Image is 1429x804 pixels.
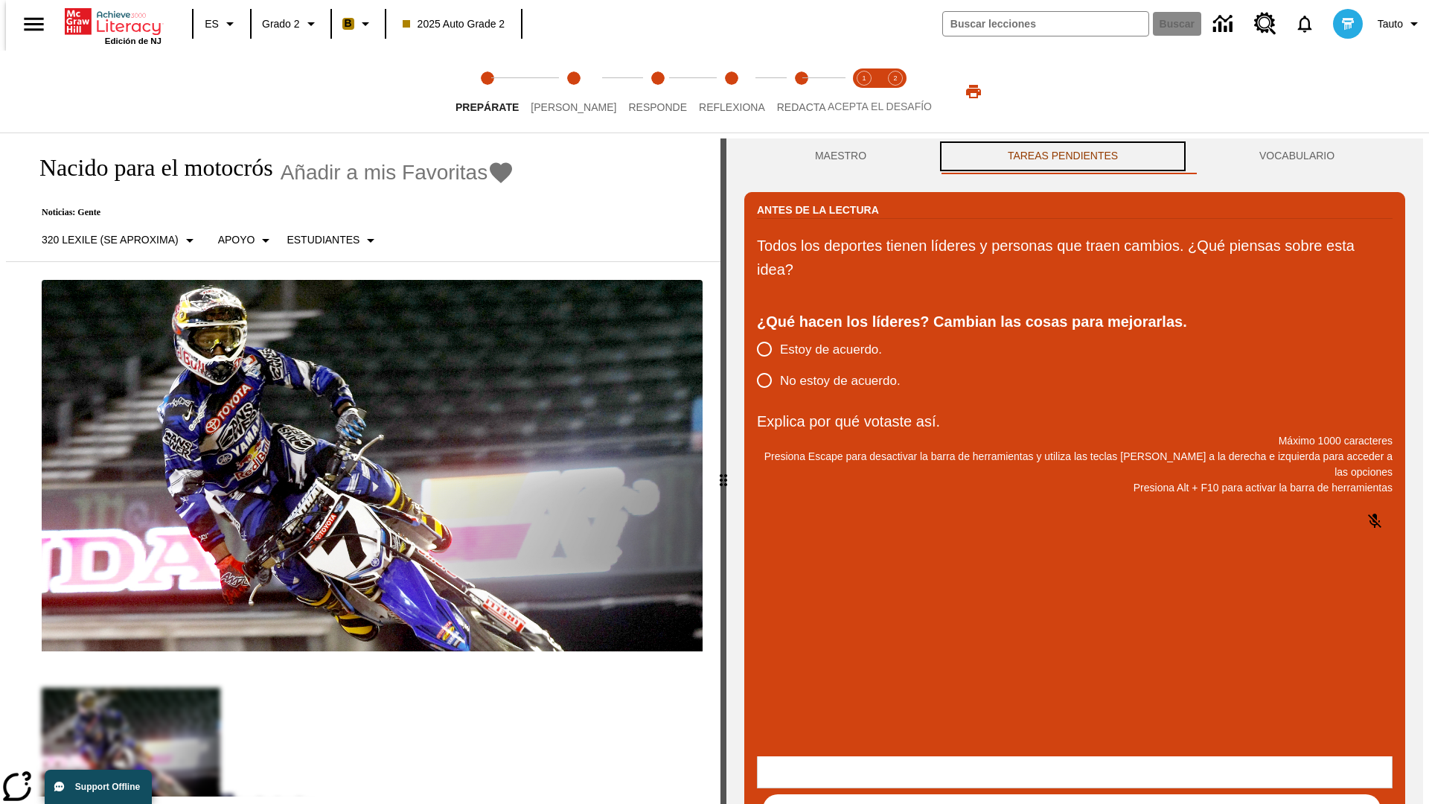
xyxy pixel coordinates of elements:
[699,101,765,113] span: Reflexiona
[336,10,380,37] button: Boost El color de la clase es anaranjado claro. Cambiar el color de la clase.
[893,74,897,82] text: 2
[1204,4,1245,45] a: Centro de información
[726,138,1423,804] div: activity
[757,202,879,218] h2: Antes de la lectura
[345,14,352,33] span: B
[687,51,777,133] button: Reflexiona step 4 of 5
[1378,16,1403,32] span: Tauto
[256,10,326,37] button: Grado: Grado 2, Elige un grado
[616,51,699,133] button: Responde step 3 of 5
[519,51,628,133] button: Lee step 2 of 5
[6,138,720,797] div: reading
[24,154,273,182] h1: Nacido para el motocrós
[757,409,1393,433] p: Explica por qué votaste así.
[777,101,826,113] span: Redacta
[455,101,519,113] span: Prepárate
[757,433,1393,449] p: Máximo 1000 caracteres
[780,340,882,360] span: Estoy de acuerdo.
[1189,138,1405,174] button: VOCABULARIO
[198,10,246,37] button: Lenguaje: ES, Selecciona un idioma
[628,101,687,113] span: Responde
[1245,4,1285,44] a: Centro de recursos, Se abrirá en una pestaña nueva.
[281,161,488,185] span: Añadir a mis Favoritas
[262,16,300,32] span: Grado 2
[1372,10,1429,37] button: Perfil/Configuración
[36,227,205,254] button: Seleccione Lexile, 320 Lexile (Se aproxima)
[24,207,514,218] p: Noticias: Gente
[862,74,866,82] text: 1
[75,782,140,792] span: Support Offline
[444,51,531,133] button: Prepárate step 1 of 5
[105,36,162,45] span: Edición de NJ
[205,16,219,32] span: ES
[1333,9,1363,39] img: avatar image
[843,51,886,133] button: Acepta el desafío lee step 1 of 2
[757,310,1393,334] div: ¿Qué hacen los líderes? Cambian las cosas para mejorarlas.
[720,138,726,804] div: Pulsa la tecla de intro o la barra espaciadora y luego presiona las flechas de derecha e izquierd...
[218,232,255,248] p: Apoyo
[65,5,162,45] div: Portada
[943,12,1148,36] input: Buscar campo
[531,101,616,113] span: [PERSON_NAME]
[1285,4,1324,43] a: Notificaciones
[757,449,1393,480] p: Presiona Escape para desactivar la barra de herramientas y utiliza las teclas [PERSON_NAME] a la ...
[757,334,912,396] div: poll
[937,138,1189,174] button: TAREAS PENDIENTES
[950,78,997,105] button: Imprimir
[744,138,937,174] button: Maestro
[45,770,152,804] button: Support Offline
[765,51,838,133] button: Redacta step 5 of 5
[281,227,386,254] button: Seleccionar estudiante
[780,371,901,391] span: No estoy de acuerdo.
[1357,503,1393,539] button: Haga clic para activar la función de reconocimiento de voz
[42,280,703,652] img: El corredor de motocrós James Stewart vuela por los aires en su motocicleta de montaña
[828,100,932,112] span: ACEPTA EL DESAFÍO
[403,16,505,32] span: 2025 Auto Grade 2
[757,234,1393,281] p: Todos los deportes tienen líderes y personas que traen cambios. ¿Qué piensas sobre esta idea?
[287,232,359,248] p: Estudiantes
[874,51,917,133] button: Acepta el desafío contesta step 2 of 2
[744,138,1405,174] div: Instructional Panel Tabs
[281,159,515,185] button: Añadir a mis Favoritas - Nacido para el motocrós
[42,232,179,248] p: 320 Lexile (Se aproxima)
[12,2,56,46] button: Abrir el menú lateral
[212,227,281,254] button: Tipo de apoyo, Apoyo
[1324,4,1372,43] button: Escoja un nuevo avatar
[6,12,217,25] body: Explica por qué votaste así. Máximo 1000 caracteres Presiona Alt + F10 para activar la barra de h...
[757,480,1393,496] p: Presiona Alt + F10 para activar la barra de herramientas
